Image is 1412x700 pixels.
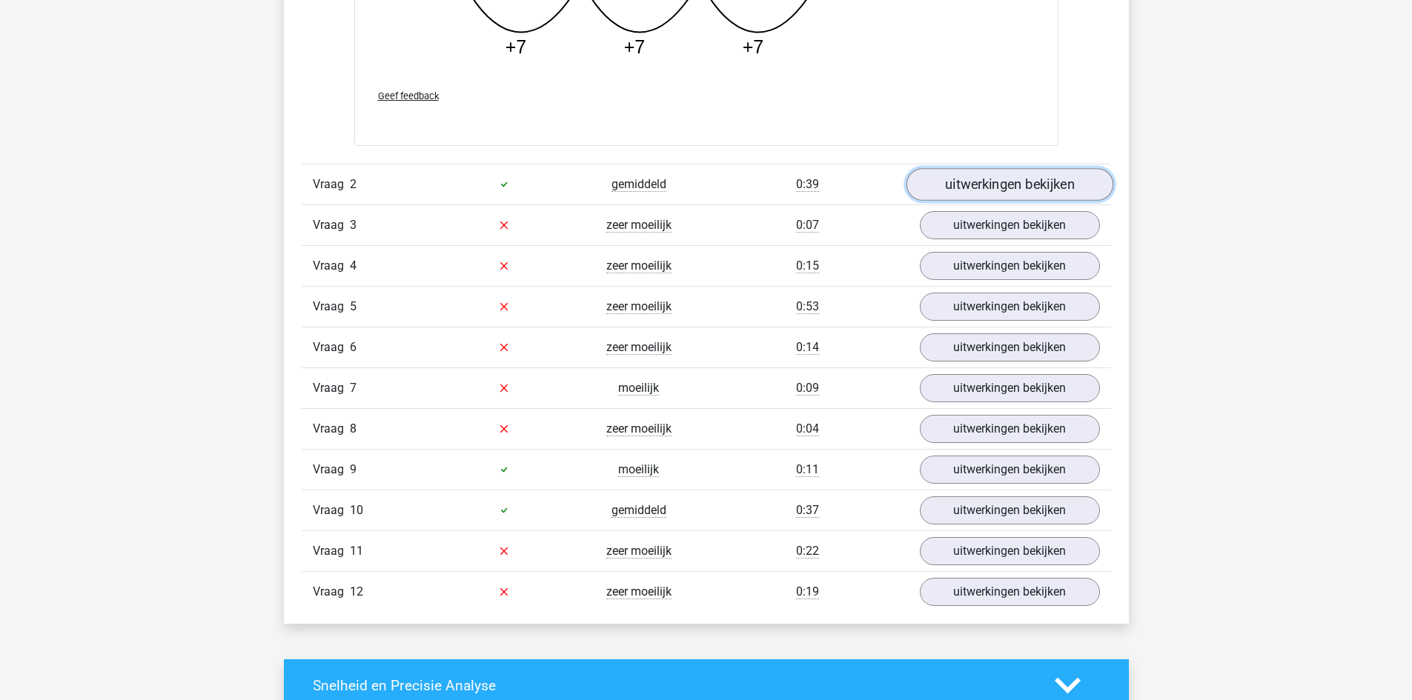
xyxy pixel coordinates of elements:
a: uitwerkingen bekijken [920,456,1100,484]
a: uitwerkingen bekijken [920,578,1100,606]
span: 8 [350,421,357,436]
span: zeer moeilijk [606,421,672,436]
span: Vraag [313,420,350,438]
a: uitwerkingen bekijken [920,252,1100,280]
span: 11 [350,544,363,558]
span: Vraag [313,542,350,560]
span: Vraag [313,216,350,234]
span: 6 [350,340,357,354]
span: 0:22 [796,544,819,559]
span: gemiddeld [611,177,666,192]
span: 10 [350,503,363,517]
span: 0:19 [796,584,819,599]
span: 0:04 [796,421,819,436]
span: 12 [350,584,363,599]
span: moeilijk [618,462,659,477]
span: 4 [350,259,357,273]
span: 0:37 [796,503,819,518]
span: 0:11 [796,462,819,477]
a: uitwerkingen bekijken [920,211,1100,239]
span: Vraag [313,257,350,275]
span: moeilijk [618,381,659,396]
tspan: +7 [623,36,645,57]
span: zeer moeilijk [606,584,672,599]
a: uitwerkingen bekijken [920,415,1100,443]
span: 3 [350,218,357,232]
a: uitwerkingen bekijken [920,374,1100,402]
span: zeer moeilijk [606,299,672,314]
span: Geef feedback [378,90,439,101]
span: Vraag [313,298,350,316]
h4: Snelheid en Precisie Analyse [313,677,1033,694]
span: Vraag [313,339,350,356]
span: 0:39 [796,177,819,192]
a: uitwerkingen bekijken [920,496,1100,524]
span: Vraag [313,379,350,397]
span: zeer moeilijk [606,218,672,233]
span: 7 [350,381,357,395]
span: 0:09 [796,381,819,396]
span: zeer moeilijk [606,544,672,559]
span: 0:07 [796,218,819,233]
span: zeer moeilijk [606,340,672,355]
span: Vraag [313,583,350,601]
span: 2 [350,177,357,191]
span: Vraag [313,501,350,519]
tspan: +7 [505,36,526,57]
span: 0:15 [796,259,819,273]
span: zeer moeilijk [606,259,672,273]
a: uitwerkingen bekijken [920,537,1100,565]
a: uitwerkingen bekijken [920,293,1100,321]
span: 0:14 [796,340,819,355]
span: 5 [350,299,357,313]
tspan: +7 [742,36,763,57]
a: uitwerkingen bekijken [920,333,1100,361]
span: gemiddeld [611,503,666,518]
span: Vraag [313,461,350,479]
a: uitwerkingen bekijken [906,168,1113,201]
span: 9 [350,462,357,476]
span: Vraag [313,176,350,193]
span: 0:53 [796,299,819,314]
